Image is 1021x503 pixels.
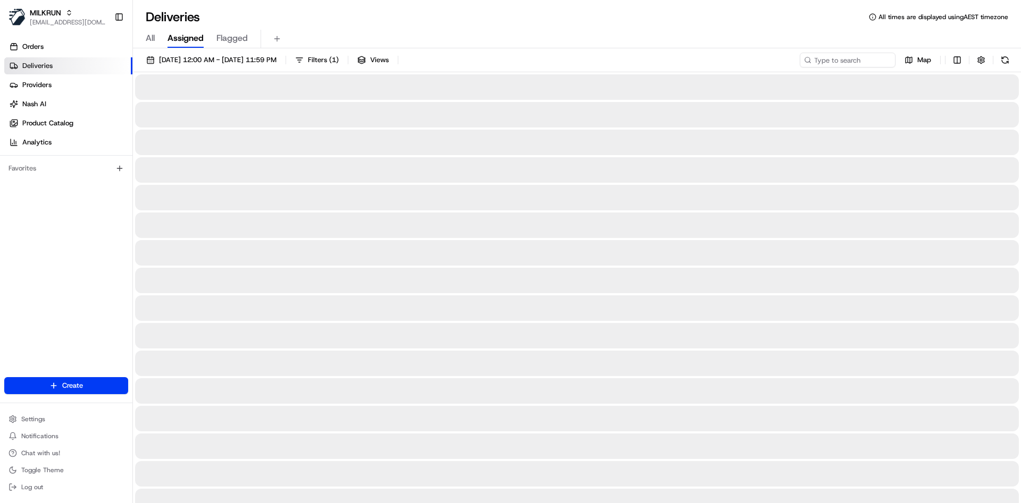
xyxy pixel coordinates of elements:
span: Settings [21,415,45,423]
span: Views [370,55,389,65]
span: Flagged [216,32,248,45]
img: MILKRUN [9,8,26,25]
button: Refresh [998,53,1012,67]
button: Chat with us! [4,446,128,461]
span: Nash AI [22,99,46,109]
span: Create [62,381,83,390]
button: Map [900,53,936,67]
button: Notifications [4,429,128,444]
button: Settings [4,412,128,427]
span: Chat with us! [21,449,60,457]
button: Log out [4,480,128,495]
a: Deliveries [4,57,132,74]
span: Deliveries [22,61,53,71]
span: Map [917,55,931,65]
a: Analytics [4,134,132,151]
a: Product Catalog [4,115,132,132]
span: Filters [308,55,339,65]
input: Type to search [800,53,896,67]
button: MILKRUNMILKRUN[EMAIL_ADDRESS][DOMAIN_NAME] [4,4,110,30]
button: Views [353,53,394,67]
span: ( 1 ) [329,55,339,65]
button: [DATE] 12:00 AM - [DATE] 11:59 PM [141,53,281,67]
button: Filters(1) [290,53,344,67]
a: Orders [4,38,132,55]
a: Providers [4,76,132,93]
button: Toggle Theme [4,463,128,478]
a: Nash AI [4,96,132,113]
span: Product Catalog [22,118,73,128]
span: All times are displayed using AEST timezone [878,13,1008,21]
button: Create [4,377,128,394]
span: Assigned [168,32,204,45]
span: All [146,32,155,45]
button: MILKRUN [30,7,61,18]
span: [DATE] 12:00 AM - [DATE] 11:59 PM [159,55,277,65]
span: Toggle Theme [21,466,64,474]
span: Orders [22,42,44,52]
h1: Deliveries [146,8,200,25]
span: Providers [22,80,52,90]
button: [EMAIL_ADDRESS][DOMAIN_NAME] [30,18,106,27]
div: Favorites [4,160,128,177]
span: Notifications [21,432,58,440]
span: Analytics [22,138,52,147]
span: Log out [21,483,43,491]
